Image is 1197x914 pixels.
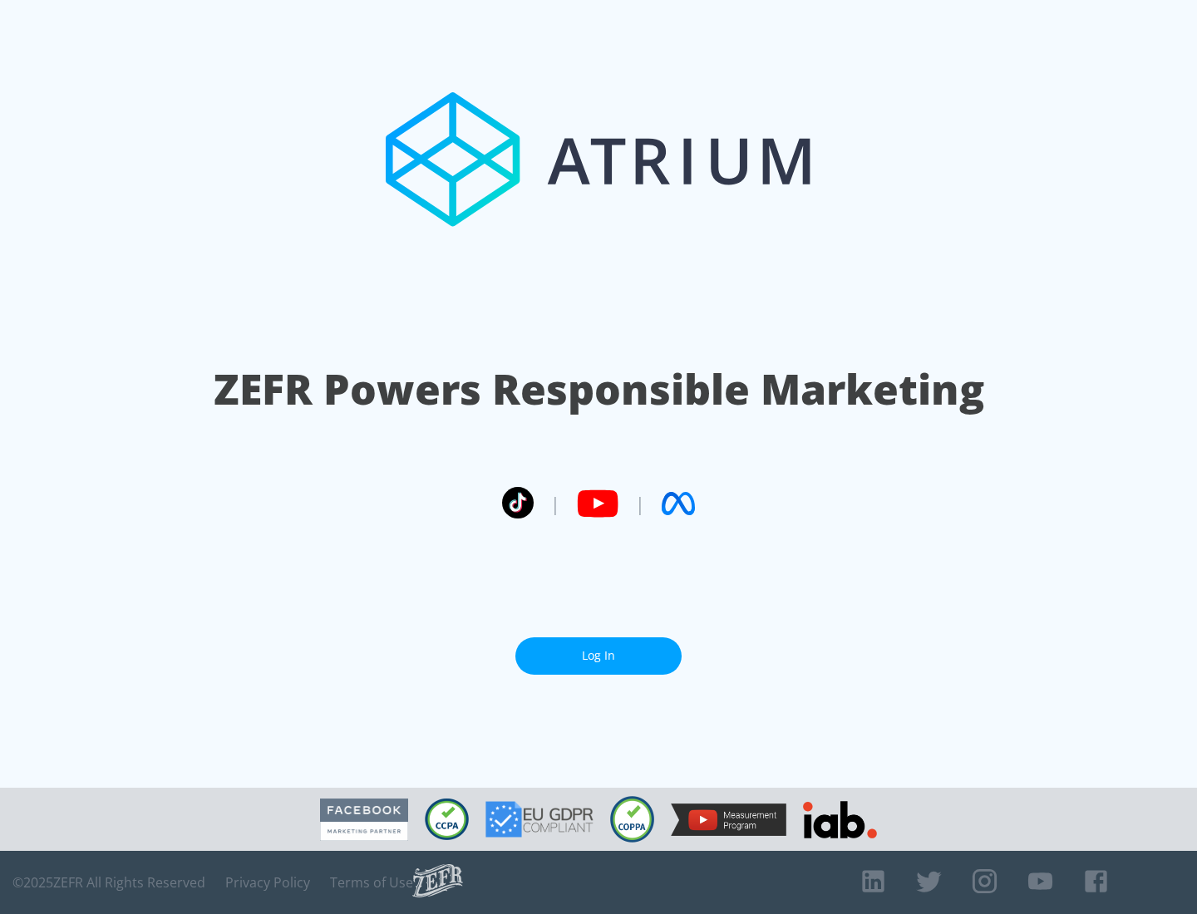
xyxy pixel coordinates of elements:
span: © 2025 ZEFR All Rights Reserved [12,874,205,891]
a: Log In [515,637,682,675]
img: IAB [803,801,877,838]
img: Facebook Marketing Partner [320,799,408,841]
h1: ZEFR Powers Responsible Marketing [214,361,984,418]
img: COPPA Compliant [610,796,654,843]
span: | [635,491,645,516]
img: GDPR Compliant [485,801,594,838]
img: YouTube Measurement Program [671,803,786,836]
a: Terms of Use [330,874,413,891]
span: | [550,491,560,516]
a: Privacy Policy [225,874,310,891]
img: CCPA Compliant [425,799,469,840]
